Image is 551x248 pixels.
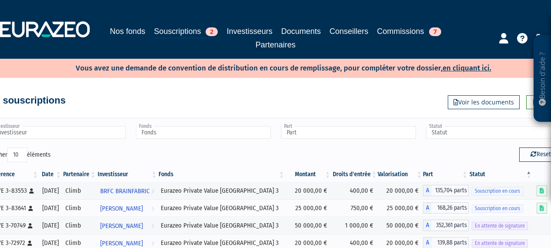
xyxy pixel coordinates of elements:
[151,183,154,199] i: Voir l'investisseur
[161,221,282,230] div: Eurazeo Private Value [GEOGRAPHIC_DATA] 3
[469,167,533,182] th: Statut : activer pour trier la colonne par ordre d&eacute;croissant
[423,185,432,196] span: A
[255,39,295,51] a: Partenaires
[42,221,59,230] div: [DATE]
[378,167,423,182] th: Valorisation: activer pour trier la colonne par ordre croissant
[110,25,145,37] a: Nos fonds
[151,201,154,217] i: Voir l'investisseur
[28,223,33,228] i: [Français] Personne physique
[158,167,285,182] th: Fonds: activer pour trier la colonne par ordre croissant
[330,25,368,37] a: Conseillers
[281,25,321,37] a: Documents
[42,204,59,213] div: [DATE]
[331,199,378,217] td: 750,00 €
[100,183,150,199] span: BRFC BRAINFABRIC
[537,40,548,118] p: Besoin d'aide ?
[378,182,423,199] td: 20 000,00 €
[331,217,378,234] td: 1 000,00 €
[423,167,469,182] th: Part: activer pour trier la colonne par ordre croissant
[432,185,469,196] span: 135,704 parts
[423,185,469,196] div: A - Eurazeo Private Value Europe 3
[62,199,97,217] td: Climb
[472,187,523,195] span: Souscription en cours
[62,167,97,182] th: Partenaire: activer pour trier la colonne par ordre croissant
[331,167,378,182] th: Droits d'entrée: activer pour trier la colonne par ordre croissant
[161,238,282,248] div: Eurazeo Private Value [GEOGRAPHIC_DATA] 3
[443,64,491,73] a: en cliquant ici.
[378,217,423,234] td: 50 000,00 €
[39,167,62,182] th: Date: activer pour trier la colonne par ordre croissant
[432,220,469,231] span: 352,361 parts
[423,202,469,214] div: A - Eurazeo Private Value Europe 3
[377,25,441,37] a: Commissions7
[285,167,331,182] th: Montant: activer pour trier la colonne par ordre croissant
[423,220,469,231] div: A - Eurazeo Private Value Europe 3
[7,147,27,162] select: Afficheréléments
[97,199,158,217] a: [PERSON_NAME]
[51,61,491,74] p: Vous avez une demande de convention de distribution en cours de remplissage, pour compléter votre...
[100,201,143,217] span: [PERSON_NAME]
[29,188,34,194] i: [Français] Personne physique
[161,186,282,195] div: Eurazeo Private Value [GEOGRAPHIC_DATA] 3
[28,206,33,211] i: [Français] Personne physique
[226,25,272,37] a: Investisseurs
[97,182,158,199] a: BRFC BRAINFABRIC
[62,182,97,199] td: Climb
[331,182,378,199] td: 400,00 €
[62,217,97,234] td: Climb
[285,182,331,199] td: 20 000,00 €
[285,199,331,217] td: 25 000,00 €
[42,186,59,195] div: [DATE]
[206,27,218,36] span: 2
[161,204,282,213] div: Eurazeo Private Value [GEOGRAPHIC_DATA] 3
[472,222,528,230] span: En attente de signature
[154,25,218,39] a: Souscriptions2
[100,218,143,234] span: [PERSON_NAME]
[432,202,469,214] span: 168,26 parts
[97,217,158,234] a: [PERSON_NAME]
[448,95,520,109] a: Voir les documents
[472,239,528,248] span: En attente de signature
[27,241,32,246] i: [Français] Personne physique
[378,199,423,217] td: 25 000,00 €
[285,217,331,234] td: 50 000,00 €
[423,220,432,231] span: A
[151,218,154,234] i: Voir l'investisseur
[97,167,158,182] th: Investisseur: activer pour trier la colonne par ordre croissant
[429,27,441,36] span: 7
[42,238,59,248] div: [DATE]
[423,202,432,214] span: A
[472,204,523,213] span: Souscription en cours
